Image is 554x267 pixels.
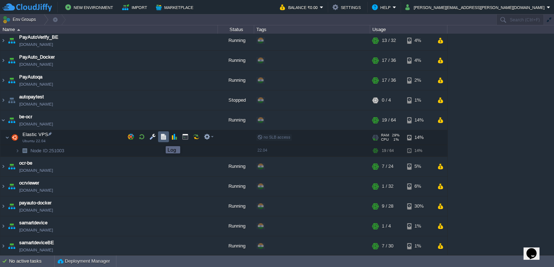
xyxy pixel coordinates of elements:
[407,32,431,52] div: 4%
[19,95,44,102] a: autopaytest
[372,3,393,12] button: Help
[381,139,389,143] span: CPU
[0,72,6,92] img: AMDAwAAAACH5BAEAAAAALAAAAAABAAEAAAICRAEAOw==
[218,25,254,34] div: Status
[218,158,254,178] div: Running
[0,32,6,52] img: AMDAwAAAACH5BAEAAAAALAAAAAABAAEAAAICRAEAOw==
[7,32,17,52] img: AMDAwAAAACH5BAEAAAAALAAAAAABAAEAAAICRAEAOw==
[19,102,53,109] a: [DOMAIN_NAME]
[218,198,254,217] div: Running
[22,140,46,145] span: Ubuntu 22.04
[382,92,391,111] div: 0 / 4
[19,62,53,69] a: [DOMAIN_NAME]
[407,52,431,72] div: 4%
[0,52,6,72] img: AMDAwAAAACH5BAEAAAAALAAAAAABAAEAAAICRAEAOw==
[371,25,447,34] div: Usage
[30,149,65,155] span: 251003
[19,122,53,129] span: [DOMAIN_NAME]
[382,147,394,158] div: 19 / 64
[1,25,218,34] div: Name
[332,3,363,12] button: Settings
[7,72,17,92] img: AMDAwAAAACH5BAEAAAAALAAAAAABAAEAAAICRAEAOw==
[19,168,53,175] span: [DOMAIN_NAME]
[22,133,49,139] a: Elastic VPSUbuntu 22.04
[58,258,110,265] button: Deployment Manager
[168,147,178,153] div: Log
[0,218,6,237] img: AMDAwAAAACH5BAEAAAAALAAAAAABAAEAAAICRAEAOw==
[19,201,51,208] a: payauto-docker
[407,238,431,257] div: 1%
[392,139,399,143] span: 1%
[382,198,393,217] div: 9 / 28
[19,221,47,228] a: samartdevice
[382,72,396,92] div: 17 / 36
[218,112,254,131] div: Running
[218,32,254,52] div: Running
[407,92,431,111] div: 1%
[19,188,53,195] a: [DOMAIN_NAME]
[257,136,290,141] span: no SLB access
[382,52,396,72] div: 17 / 36
[19,248,53,255] a: [DOMAIN_NAME]
[405,3,547,12] button: [PERSON_NAME][EMAIL_ADDRESS][PERSON_NAME][DOMAIN_NAME]
[7,198,17,217] img: AMDAwAAAACH5BAEAAAAALAAAAAABAAEAAAICRAEAOw==
[19,161,32,168] a: ocr-be
[218,178,254,198] div: Running
[19,181,39,188] a: ocrviewer
[407,147,431,158] div: 14%
[20,147,30,158] img: AMDAwAAAACH5BAEAAAAALAAAAAABAAEAAAICRAEAOw==
[10,132,20,146] img: AMDAwAAAACH5BAEAAAAALAAAAAABAAEAAAICRAEAOw==
[218,72,254,92] div: Running
[30,149,49,155] span: Node ID:
[382,218,391,237] div: 1 / 4
[7,178,17,198] img: AMDAwAAAACH5BAEAAAAALAAAAAABAAEAAAICRAEAOw==
[218,92,254,111] div: Stopped
[19,55,55,62] span: PayAuto_Docker
[7,158,17,178] img: AMDAwAAAACH5BAEAAAAALAAAAAABAAEAAAICRAEAOw==
[7,112,17,131] img: AMDAwAAAACH5BAEAAAAALAAAAAABAAEAAAICRAEAOw==
[218,238,254,257] div: Running
[0,158,6,178] img: AMDAwAAAACH5BAEAAAAALAAAAAABAAEAAAICRAEAOw==
[19,208,53,215] a: [DOMAIN_NAME]
[0,178,6,198] img: AMDAwAAAACH5BAEAAAAALAAAAAABAAEAAAICRAEAOw==
[22,133,49,139] span: Elastic VPS
[30,149,65,155] a: Node ID:251003
[382,32,396,52] div: 13 / 32
[0,92,6,111] img: AMDAwAAAACH5BAEAAAAALAAAAAABAAEAAAICRAEAOw==
[19,115,32,122] a: be-ocr
[392,135,400,139] span: 29%
[255,25,370,34] div: Tags
[7,218,17,237] img: AMDAwAAAACH5BAEAAAAALAAAAAABAAEAAAICRAEAOw==
[19,42,53,50] span: [DOMAIN_NAME]
[7,52,17,72] img: AMDAwAAAACH5BAEAAAAALAAAAAABAAEAAAICRAEAOw==
[407,112,431,131] div: 14%
[5,132,9,146] img: AMDAwAAAACH5BAEAAAAALAAAAAABAAEAAAICRAEAOw==
[19,75,42,82] span: PayAutoqa
[407,72,431,92] div: 2%
[218,52,254,72] div: Running
[122,3,149,12] button: Import
[7,92,17,111] img: AMDAwAAAACH5BAEAAAAALAAAAAABAAEAAAICRAEAOw==
[381,135,389,139] span: RAM
[407,132,431,146] div: 14%
[382,178,393,198] div: 1 / 32
[407,218,431,237] div: 1%
[17,29,20,31] img: AMDAwAAAACH5BAEAAAAALAAAAAABAAEAAAICRAEAOw==
[65,3,115,12] button: New Environment
[407,178,431,198] div: 6%
[280,3,320,12] button: Balance ₹0.00
[19,82,53,89] a: [DOMAIN_NAME]
[0,112,6,131] img: AMDAwAAAACH5BAEAAAAALAAAAAABAAEAAAICRAEAOw==
[3,3,52,12] img: CloudJiffy
[382,238,393,257] div: 7 / 30
[524,238,547,260] iframe: chat widget
[382,112,396,131] div: 19 / 64
[19,241,54,248] a: samartdeviceBE
[9,255,54,267] div: No active tasks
